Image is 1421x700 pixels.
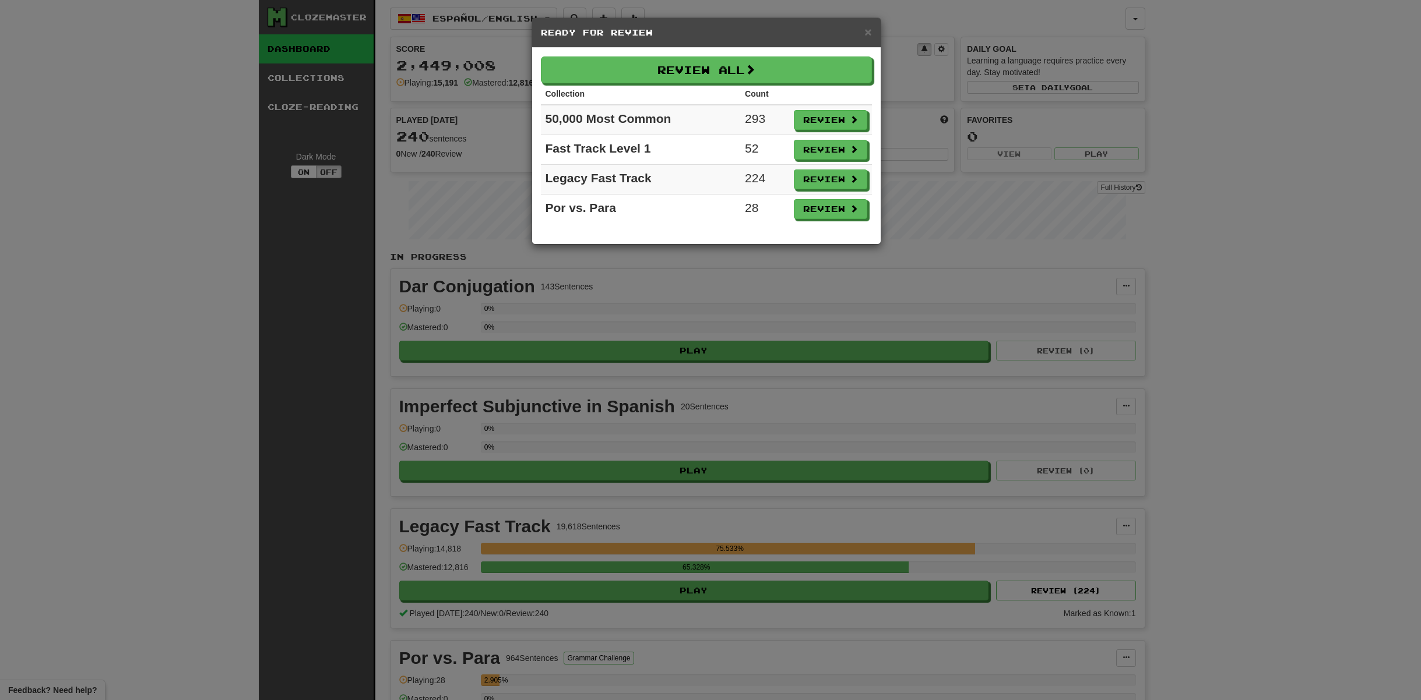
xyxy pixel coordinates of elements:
button: Close [864,26,871,38]
td: 293 [740,105,789,135]
h5: Ready for Review [541,27,872,38]
th: Collection [541,83,741,105]
button: Review [794,199,867,219]
td: 28 [740,195,789,224]
button: Review [794,110,867,130]
button: Review All [541,56,872,83]
td: 224 [740,165,789,195]
span: × [864,25,871,38]
td: 52 [740,135,789,165]
td: Legacy Fast Track [541,165,741,195]
button: Review [794,169,867,189]
td: 50,000 Most Common [541,105,741,135]
td: Fast Track Level 1 [541,135,741,165]
td: Por vs. Para [541,195,741,224]
th: Count [740,83,789,105]
button: Review [794,140,867,160]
